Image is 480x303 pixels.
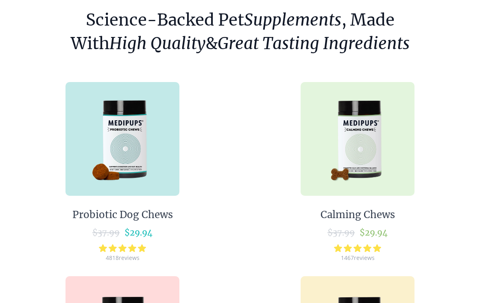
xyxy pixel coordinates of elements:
a: Probiotic Dog Chews - MedipupsProbiotic Dog Chews$37.99$29.944818reviews [9,75,236,262]
i: High Quality [109,33,205,54]
i: Great Tasting Ingredients [218,33,410,54]
span: $ 37.99 [327,227,355,238]
span: $ 29.94 [124,227,153,238]
img: Calming Chews - Medipups [301,82,415,196]
div: Probiotic Dog Chews [72,209,173,221]
h1: Science-Backed Pet , Made With & [51,8,429,55]
span: $ 29.94 [360,227,388,238]
i: Supplements [244,10,341,30]
a: Calming Chews - MedipupsCalming Chews$37.99$29.941467reviews [244,75,471,262]
div: 4818 reviews [106,254,140,262]
img: Probiotic Dog Chews - Medipups [65,82,179,196]
span: $ 37.99 [92,227,120,238]
div: Calming Chews [321,209,395,221]
div: 1467 reviews [341,254,375,262]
